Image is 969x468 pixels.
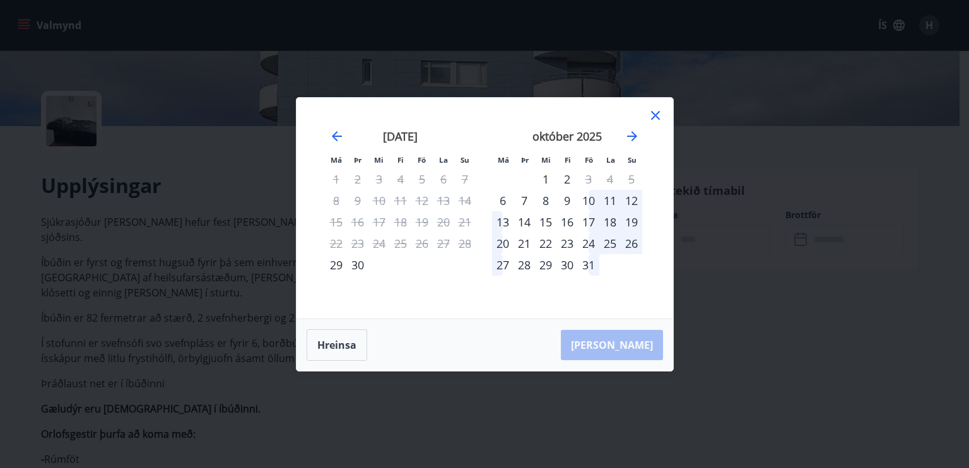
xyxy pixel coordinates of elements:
div: 16 [556,211,578,233]
small: Su [461,155,469,165]
td: Not available. miðvikudagur, 24. september 2025 [368,233,390,254]
strong: [DATE] [383,129,418,144]
div: 20 [492,233,514,254]
div: 30 [556,254,578,276]
div: Move forward to switch to the next month. [625,129,640,144]
div: Aðeins útritun í boði [578,168,599,190]
td: Choose sunnudagur, 12. október 2025 as your check-in date. It’s available. [621,190,642,211]
div: 11 [599,190,621,211]
td: Choose föstudagur, 31. október 2025 as your check-in date. It’s available. [578,254,599,276]
td: Choose laugardagur, 11. október 2025 as your check-in date. It’s available. [599,190,621,211]
button: Hreinsa [307,329,367,361]
div: 31 [578,254,599,276]
td: Not available. laugardagur, 20. september 2025 [433,211,454,233]
div: 30 [347,254,368,276]
small: Þr [354,155,361,165]
div: Aðeins innritun í boði [492,190,514,211]
td: Not available. sunnudagur, 28. september 2025 [454,233,476,254]
td: Choose mánudagur, 27. október 2025 as your check-in date. It’s available. [492,254,514,276]
div: 9 [556,190,578,211]
td: Choose fimmtudagur, 2. október 2025 as your check-in date. It’s available. [556,168,578,190]
td: Choose þriðjudagur, 7. október 2025 as your check-in date. It’s available. [514,190,535,211]
td: Not available. laugardagur, 4. október 2025 [599,168,621,190]
div: 18 [599,211,621,233]
small: Mi [541,155,551,165]
strong: október 2025 [532,129,602,144]
td: Choose þriðjudagur, 14. október 2025 as your check-in date. It’s available. [514,211,535,233]
td: Choose fimmtudagur, 30. október 2025 as your check-in date. It’s available. [556,254,578,276]
div: 25 [599,233,621,254]
div: 21 [514,233,535,254]
div: 12 [621,190,642,211]
td: Choose þriðjudagur, 21. október 2025 as your check-in date. It’s available. [514,233,535,254]
div: 27 [492,254,514,276]
td: Choose miðvikudagur, 8. október 2025 as your check-in date. It’s available. [535,190,556,211]
div: Aðeins innritun í boði [326,254,347,276]
div: 23 [556,233,578,254]
td: Choose mánudagur, 13. október 2025 as your check-in date. It’s available. [492,211,514,233]
td: Not available. sunnudagur, 7. september 2025 [454,168,476,190]
td: Choose miðvikudagur, 15. október 2025 as your check-in date. It’s available. [535,211,556,233]
div: Calendar [312,113,658,303]
td: Not available. föstudagur, 19. september 2025 [411,211,433,233]
td: Not available. laugardagur, 6. september 2025 [433,168,454,190]
small: Má [498,155,509,165]
td: Not available. fimmtudagur, 11. september 2025 [390,190,411,211]
td: Not available. fimmtudagur, 18. september 2025 [390,211,411,233]
td: Not available. miðvikudagur, 3. september 2025 [368,168,390,190]
td: Choose þriðjudagur, 28. október 2025 as your check-in date. It’s available. [514,254,535,276]
small: Fi [565,155,571,165]
div: 26 [621,233,642,254]
td: Not available. þriðjudagur, 16. september 2025 [347,211,368,233]
div: 10 [578,190,599,211]
td: Not available. miðvikudagur, 17. september 2025 [368,211,390,233]
td: Choose þriðjudagur, 30. september 2025 as your check-in date. It’s available. [347,254,368,276]
td: Not available. laugardagur, 27. september 2025 [433,233,454,254]
div: 29 [535,254,556,276]
div: 14 [514,211,535,233]
td: Choose laugardagur, 25. október 2025 as your check-in date. It’s available. [599,233,621,254]
td: Not available. föstudagur, 5. september 2025 [411,168,433,190]
td: Not available. miðvikudagur, 10. september 2025 [368,190,390,211]
div: 13 [492,211,514,233]
td: Choose föstudagur, 24. október 2025 as your check-in date. It’s available. [578,233,599,254]
td: Not available. fimmtudagur, 25. september 2025 [390,233,411,254]
td: Not available. þriðjudagur, 23. september 2025 [347,233,368,254]
td: Not available. mánudagur, 15. september 2025 [326,211,347,233]
td: Choose laugardagur, 18. október 2025 as your check-in date. It’s available. [599,211,621,233]
small: Mi [374,155,384,165]
td: Not available. sunnudagur, 21. september 2025 [454,211,476,233]
td: Choose föstudagur, 17. október 2025 as your check-in date. It’s available. [578,211,599,233]
td: Choose fimmtudagur, 9. október 2025 as your check-in date. It’s available. [556,190,578,211]
div: 24 [578,233,599,254]
td: Choose sunnudagur, 19. október 2025 as your check-in date. It’s available. [621,211,642,233]
td: Choose miðvikudagur, 1. október 2025 as your check-in date. It’s available. [535,168,556,190]
td: Not available. sunnudagur, 5. október 2025 [621,168,642,190]
td: Choose sunnudagur, 26. október 2025 as your check-in date. It’s available. [621,233,642,254]
td: Not available. fimmtudagur, 4. september 2025 [390,168,411,190]
td: Choose fimmtudagur, 23. október 2025 as your check-in date. It’s available. [556,233,578,254]
div: 8 [535,190,556,211]
td: Not available. föstudagur, 12. september 2025 [411,190,433,211]
small: Fi [397,155,404,165]
small: Fö [418,155,426,165]
small: La [606,155,615,165]
td: Choose miðvikudagur, 22. október 2025 as your check-in date. It’s available. [535,233,556,254]
td: Choose fimmtudagur, 16. október 2025 as your check-in date. It’s available. [556,211,578,233]
small: Fö [585,155,593,165]
td: Not available. þriðjudagur, 9. september 2025 [347,190,368,211]
div: 15 [535,211,556,233]
div: 1 [535,168,556,190]
small: La [439,155,448,165]
div: 19 [621,211,642,233]
td: Choose mánudagur, 20. október 2025 as your check-in date. It’s available. [492,233,514,254]
div: 17 [578,211,599,233]
div: 28 [514,254,535,276]
td: Not available. föstudagur, 3. október 2025 [578,168,599,190]
td: Choose mánudagur, 29. september 2025 as your check-in date. It’s available. [326,254,347,276]
td: Not available. föstudagur, 26. september 2025 [411,233,433,254]
small: Þr [521,155,529,165]
small: Má [331,155,342,165]
td: Not available. sunnudagur, 14. september 2025 [454,190,476,211]
td: Not available. laugardagur, 13. september 2025 [433,190,454,211]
